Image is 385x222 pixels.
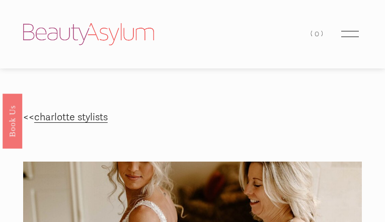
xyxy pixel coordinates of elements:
a: charlotte stylists [34,111,108,123]
a: 0 items in cart [311,27,325,41]
span: ) [321,29,325,38]
span: ( [311,29,315,38]
a: Book Us [3,93,22,148]
p: << [23,109,362,126]
img: Beauty Asylum | Bridal Hair &amp; Makeup Charlotte &amp; Atlanta [23,23,154,45]
span: 0 [315,29,321,38]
